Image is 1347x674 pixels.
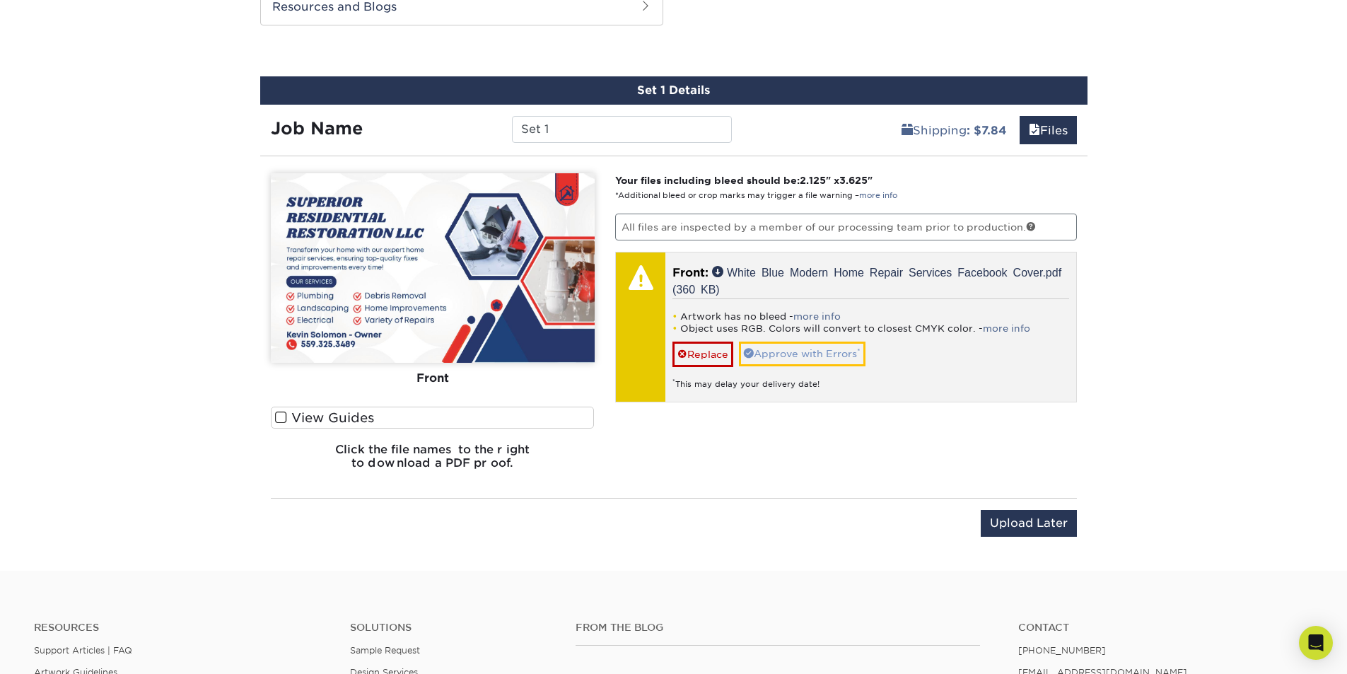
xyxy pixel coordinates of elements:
a: more info [859,191,897,200]
input: Upload Later [981,510,1077,537]
a: Sample Request [350,645,420,656]
b: : $7.84 [967,124,1007,137]
strong: Your files including bleed should be: " x " [615,175,873,186]
a: Replace [672,342,733,366]
a: White Blue Modern Home Repair Services Facebook Cover.pdf (360 KB) [672,266,1061,294]
label: View Guides [271,407,595,429]
a: Approve with Errors* [739,342,865,366]
li: Object uses RGB. Colors will convert to closest CMYK color. - [672,323,1069,335]
small: *Additional bleed or crop marks may trigger a file warning – [615,191,897,200]
a: [PHONE_NUMBER] [1018,645,1106,656]
span: Front: [672,266,709,279]
h4: Solutions [350,622,554,634]
h6: Click the file names to the right to download a PDF proof. [271,443,595,481]
a: more info [793,311,841,322]
strong: Job Name [271,118,363,139]
div: Front [271,363,595,394]
div: Set 1 Details [260,76,1087,105]
li: Artwork has no bleed - [672,310,1069,323]
div: This may delay your delivery date! [672,367,1069,390]
h4: Resources [34,622,329,634]
span: files [1029,124,1040,137]
a: Files [1020,116,1077,144]
a: more info [983,323,1030,334]
h4: From the Blog [576,622,980,634]
input: Enter a job name [512,116,732,143]
span: 2.125 [800,175,826,186]
a: Contact [1018,622,1313,634]
span: 3.625 [839,175,868,186]
a: Shipping: $7.84 [892,116,1016,144]
span: shipping [902,124,913,137]
div: Open Intercom Messenger [1299,626,1333,660]
p: All files are inspected by a member of our processing team prior to production. [615,214,1077,240]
